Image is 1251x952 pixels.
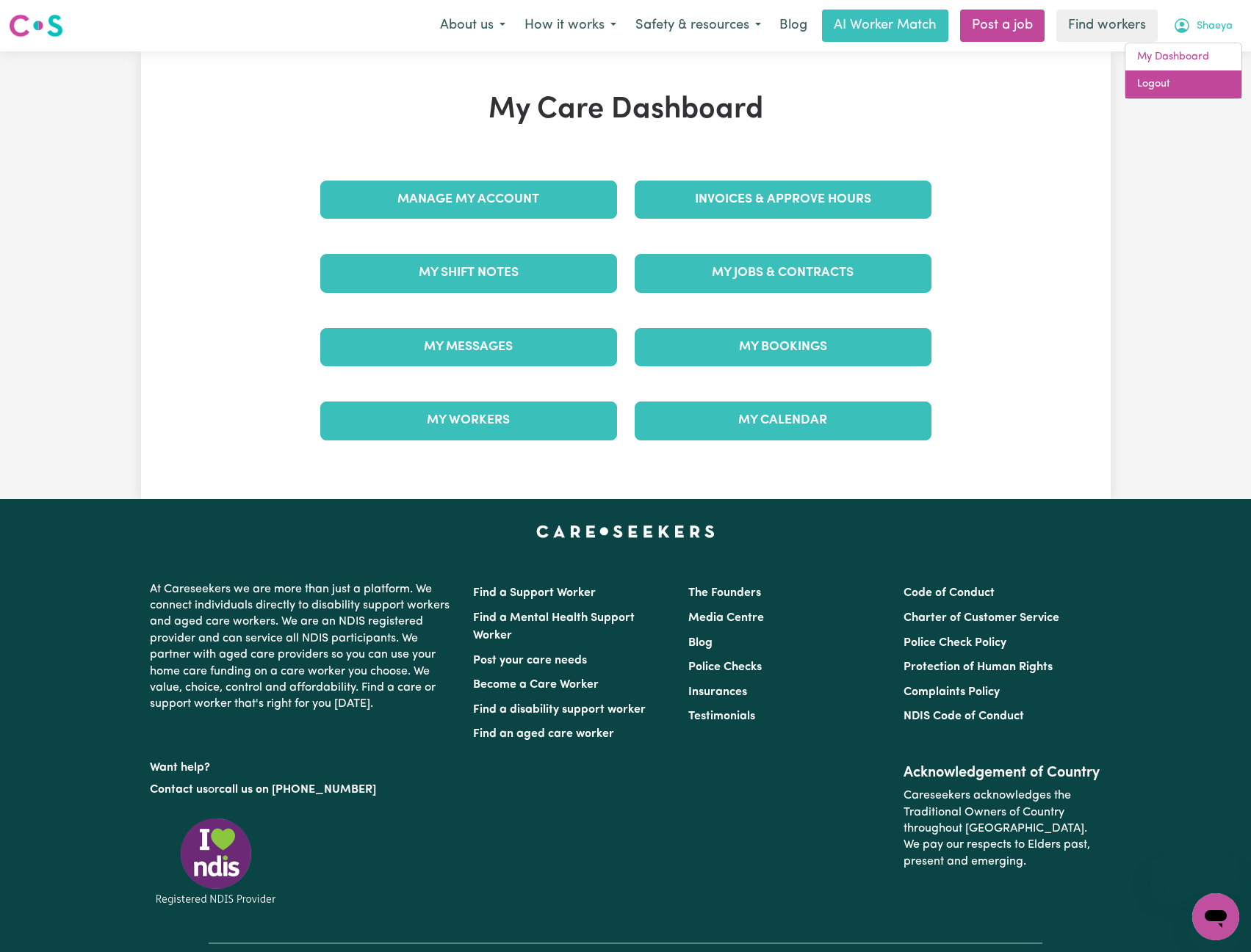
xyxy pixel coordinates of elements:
a: My Dashboard [1125,43,1241,71]
a: Blog [688,637,713,649]
button: How it works [515,10,626,41]
a: Code of Conduct [904,587,995,599]
h2: Acknowledgement of Country [904,764,1101,782]
a: Find a disability support worker [473,704,646,716]
a: My Shift Notes [320,254,617,292]
img: Careseekers logo [9,12,63,39]
a: Manage My Account [320,181,617,219]
a: My Messages [320,328,617,366]
a: Media Centre [688,612,764,624]
button: My Account [1164,10,1242,41]
p: Want help? [150,754,455,776]
p: At Careseekers we are more than just a platform. We connect individuals directly to disability su... [150,575,455,719]
a: NDIS Code of Conduct [904,711,1024,722]
p: or [150,776,455,804]
h1: My Care Dashboard [311,92,940,128]
p: Careseekers acknowledges the Traditional Owners of Country throughout [GEOGRAPHIC_DATA]. We pay o... [904,782,1101,876]
a: Contact us [150,784,208,796]
a: Invoices & Approve Hours [635,181,931,219]
a: My Bookings [635,328,931,366]
span: Shaeya [1197,18,1233,34]
iframe: Message from company [1151,855,1239,887]
a: Protection of Human Rights [904,661,1053,673]
a: Careseekers logo [9,9,63,43]
a: Testimonials [688,711,755,722]
img: Registered NDIS provider [150,815,282,907]
a: Logout [1125,70,1241,98]
a: Charter of Customer Service [904,612,1059,624]
a: Find a Mental Health Support Worker [473,612,635,642]
iframe: Button to launch messaging window [1192,893,1239,940]
a: The Founders [688,587,761,599]
a: My Jobs & Contracts [635,254,931,292]
a: My Workers [320,401,617,440]
a: Insurances [688,686,747,698]
a: call us on [PHONE_NUMBER] [219,784,376,796]
div: My Account [1125,43,1242,99]
a: Find an aged care worker [473,728,614,740]
a: Police Check Policy [904,637,1006,649]
a: Complaints Policy [904,686,1000,698]
a: Blog [771,10,816,42]
a: AI Worker Match [822,10,948,42]
a: Become a Care Worker [473,679,599,691]
a: My Calendar [635,401,931,440]
a: Find a Support Worker [473,587,596,599]
a: Post your care needs [473,655,587,666]
button: About us [430,10,515,41]
a: Police Checks [688,661,762,673]
a: Careseekers home page [536,526,715,537]
a: Post a job [960,10,1045,42]
a: Find workers [1056,10,1158,42]
button: Safety & resources [626,10,771,41]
